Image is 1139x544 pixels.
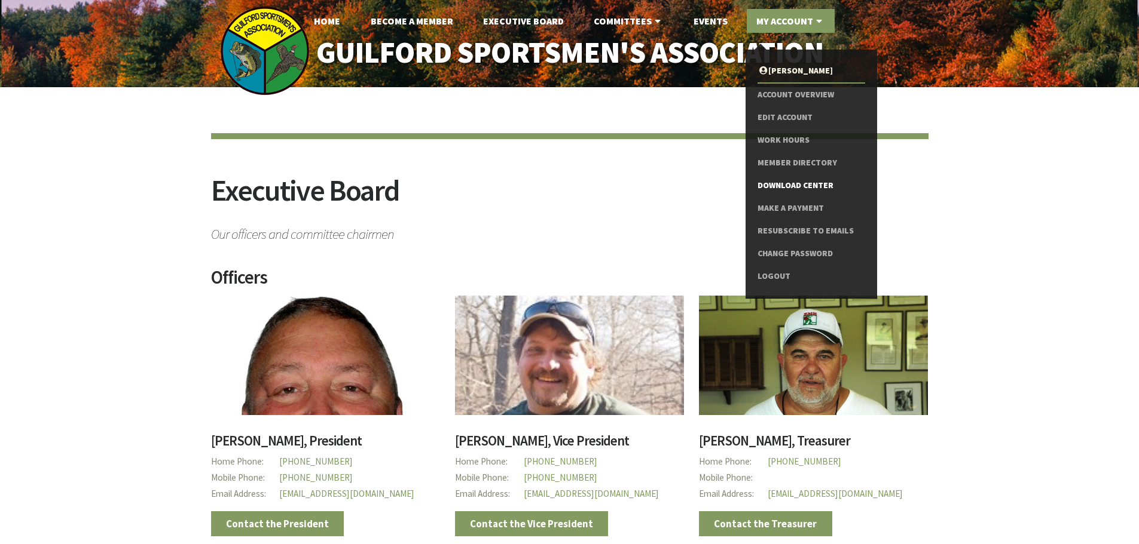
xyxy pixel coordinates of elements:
[524,456,597,467] a: [PHONE_NUMBER]
[455,454,524,470] span: Home Phone
[768,456,841,467] a: [PHONE_NUMBER]
[747,9,835,33] a: My Account
[279,472,353,483] a: [PHONE_NUMBER]
[304,9,350,33] a: Home
[699,486,768,502] span: Email Address
[211,176,929,220] h2: Executive Board
[768,488,903,499] a: [EMAIL_ADDRESS][DOMAIN_NAME]
[455,470,524,486] span: Mobile Phone
[758,265,865,288] a: Logout
[361,9,463,33] a: Become A Member
[455,434,684,454] h3: [PERSON_NAME], Vice President
[699,434,928,454] h3: [PERSON_NAME], Treasurer
[758,197,865,220] a: Make a Payment
[758,220,865,242] a: Resubscribe to Emails
[584,9,673,33] a: Committees
[220,6,310,96] img: logo_sm.png
[758,60,865,82] a: [PERSON_NAME]
[455,486,524,502] span: Email Address
[455,511,609,536] a: Contact the Vice President
[524,488,659,499] a: [EMAIL_ADDRESS][DOMAIN_NAME]
[279,456,353,467] a: [PHONE_NUMBER]
[279,488,414,499] a: [EMAIL_ADDRESS][DOMAIN_NAME]
[758,84,865,106] a: Account Overview
[758,106,865,129] a: Edit Account
[699,511,832,536] a: Contact the Treasurer
[758,174,865,197] a: Download Center
[211,511,344,536] a: Contact the President
[211,434,440,454] h3: [PERSON_NAME], President
[684,9,737,33] a: Events
[291,27,848,78] a: Guilford Sportsmen's Association
[524,472,597,483] a: [PHONE_NUMBER]
[758,152,865,174] a: Member Directory
[211,486,280,502] span: Email Address
[474,9,573,33] a: Executive Board
[211,470,280,486] span: Mobile Phone
[758,242,865,265] a: Change Password
[211,268,929,296] h2: Officers
[699,454,768,470] span: Home Phone
[758,129,865,152] a: Work Hours
[211,454,280,470] span: Home Phone
[699,470,768,486] span: Mobile Phone
[211,220,929,241] span: Our officers and committee chairmen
